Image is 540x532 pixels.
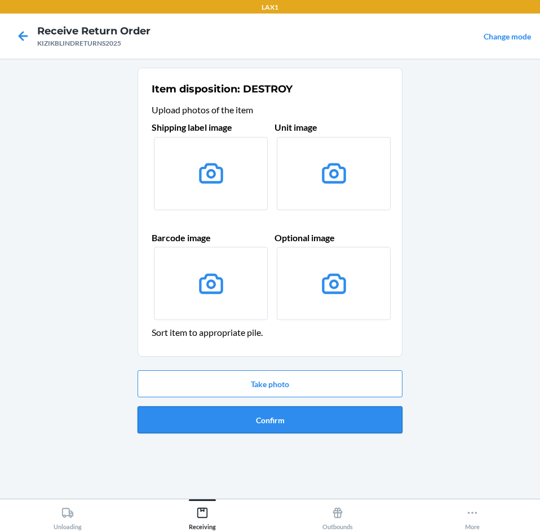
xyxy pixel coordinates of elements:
span: Shipping label image [152,122,232,132]
span: Optional image [275,232,335,243]
button: Outbounds [270,499,405,530]
button: Receiving [135,499,271,530]
span: Barcode image [152,232,211,243]
div: Outbounds [322,502,353,530]
div: More [465,502,480,530]
p: LAX1 [262,2,278,12]
header: Sort item to appropriate pile. [152,326,388,339]
div: KIZIKBLINDRETURNS2025 [37,38,151,48]
span: Unit image [275,122,317,132]
a: Change mode [484,32,531,41]
button: Confirm [138,406,402,433]
h4: Receive Return Order [37,24,151,38]
header: Upload photos of the item [152,103,388,117]
div: Unloading [54,502,82,530]
div: Receiving [189,502,216,530]
h2: Item disposition: DESTROY [152,82,293,96]
button: Take photo [138,370,402,397]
